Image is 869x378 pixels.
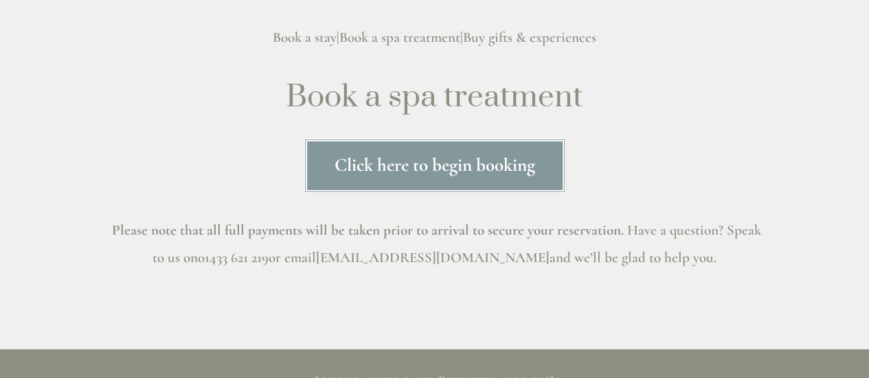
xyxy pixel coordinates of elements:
[106,24,763,51] h3: | |
[339,29,460,46] a: Book a spa treatment
[198,249,269,266] a: 01433 621 219
[463,29,596,46] a: Buy gifts & experiences
[106,217,763,272] h3: . Have a question? Speak to us on or email and we’ll be glad to help you.
[273,29,337,46] a: Book a stay
[112,222,621,239] strong: Please note that all full payments will be taken prior to arrival to secure your reservation
[106,80,763,115] h1: Book a spa treatment
[304,138,566,193] a: Click here to begin booking
[316,249,550,266] a: [EMAIL_ADDRESS][DOMAIN_NAME]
